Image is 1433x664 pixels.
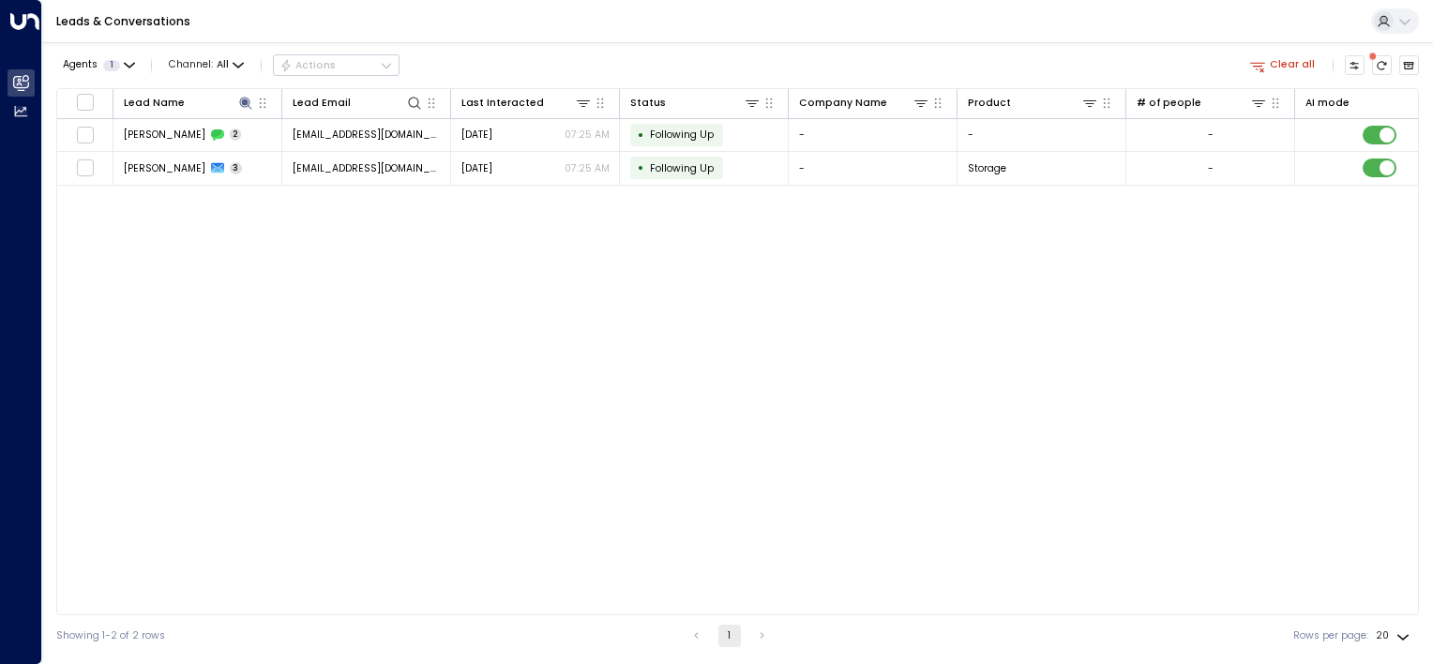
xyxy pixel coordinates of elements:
div: Last Interacted [461,95,544,112]
button: Customize [1345,55,1365,76]
span: hopemasola@yahoo.co.uk [293,128,441,142]
div: - [1208,161,1214,175]
div: Lead Name [124,95,185,112]
div: Lead Name [124,94,255,112]
p: 07:25 AM [565,128,610,142]
span: Channel: [163,55,249,75]
div: AI mode [1305,95,1350,112]
div: Company Name [799,94,930,112]
span: Storage [968,161,1006,175]
div: Product [968,94,1099,112]
div: # of people [1137,94,1268,112]
td: - [789,152,958,185]
div: Lead Email [293,94,424,112]
nav: pagination navigation [685,625,775,647]
button: page 1 [718,625,741,647]
button: Channel:All [163,55,249,75]
button: Archived Leads [1399,55,1420,76]
div: Lead Email [293,95,351,112]
div: 20 [1376,625,1413,647]
span: Agents [63,60,98,70]
div: - [1208,128,1214,142]
button: Clear all [1244,55,1321,75]
label: Rows per page: [1293,628,1368,643]
div: Status [630,94,762,112]
div: Status [630,95,666,112]
button: Agents1 [56,55,140,75]
span: There are new threads available. Refresh the grid to view the latest updates. [1372,55,1393,76]
span: hopemasola@yahoo.co.uk [293,161,441,175]
p: 07:25 AM [565,161,610,175]
button: Actions [273,54,400,77]
td: - [789,119,958,152]
div: Product [968,95,1011,112]
div: Actions [279,59,337,72]
span: 2 [230,128,242,141]
span: 1 [103,60,120,71]
span: All [217,59,229,70]
span: Hopewell Masola [124,128,205,142]
td: - [958,119,1126,152]
div: Showing 1-2 of 2 rows [56,628,165,643]
span: 3 [230,162,243,174]
a: Leads & Conversations [56,13,190,29]
div: Last Interacted [461,94,593,112]
span: Following Up [650,161,714,175]
span: Toggle select all [76,93,94,111]
span: Yesterday [461,128,492,142]
span: Toggle select row [76,159,94,177]
span: Aug 22, 2025 [461,161,492,175]
div: # of people [1137,95,1201,112]
div: Company Name [799,95,887,112]
div: • [638,123,644,147]
span: Toggle select row [76,126,94,143]
span: Following Up [650,128,714,142]
span: Hopewell Masola [124,161,205,175]
div: Button group with a nested menu [273,54,400,77]
div: • [638,156,644,180]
